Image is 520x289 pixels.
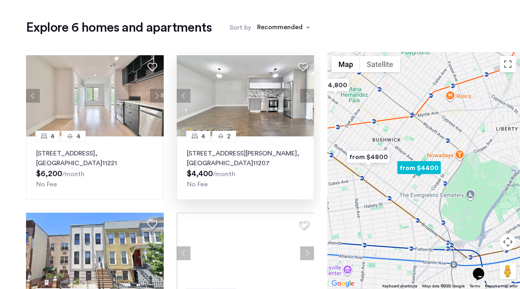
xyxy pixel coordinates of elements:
button: Keyboard shortcuts [382,283,417,289]
span: 4 [76,132,80,141]
a: 44[STREET_ADDRESS], [GEOGRAPHIC_DATA]11221No Fee [26,136,164,200]
ng-select: sort-apartment [253,20,314,35]
a: Report a map error [485,283,518,289]
img: 2012_638486494549611557.jpeg [26,55,164,136]
img: Google [329,278,356,289]
sub: /month [213,171,235,177]
span: No Fee [187,181,208,188]
span: $6,200 [36,170,62,178]
span: $4,400 [187,170,213,178]
p: [STREET_ADDRESS][PERSON_NAME] 11207 [187,149,304,168]
iframe: chat widget [470,257,496,281]
button: Previous apartment [177,246,191,260]
span: 4 [50,132,54,141]
a: 42[STREET_ADDRESS][PERSON_NAME], [GEOGRAPHIC_DATA]11207No Fee [177,136,314,200]
span: Map data ©2025 Google [422,284,465,288]
button: Next apartment [300,89,314,103]
span: No Fee [36,181,57,188]
h1: Explore 6 homes and apartments [26,19,212,36]
div: Recommended [256,22,303,34]
a: Open this area in Google Maps (opens a new window) [329,278,356,289]
button: Next apartment [300,246,314,260]
span: 2 [227,132,231,141]
span: 4 [201,132,205,141]
div: $4,800 [318,76,353,94]
button: Next apartment [150,89,164,103]
button: Previous apartment [177,89,191,103]
button: Map camera controls [500,234,516,250]
label: Sort by [230,23,251,32]
button: Show street map [331,56,360,72]
p: [STREET_ADDRESS] 11221 [36,149,154,168]
button: Toggle fullscreen view [500,56,516,72]
div: from $4400 [394,159,444,177]
img: dc6efc1f-24ba-4395-9182-45437e21be9a_638926779620660655.jpeg [177,55,314,136]
div: from $4800 [343,148,393,166]
sub: /month [62,171,84,177]
a: Terms (opens in new tab) [470,283,480,289]
button: Drag Pegman onto the map to open Street View [500,263,516,279]
button: Previous apartment [26,89,40,103]
button: Show satellite imagery [360,56,400,72]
